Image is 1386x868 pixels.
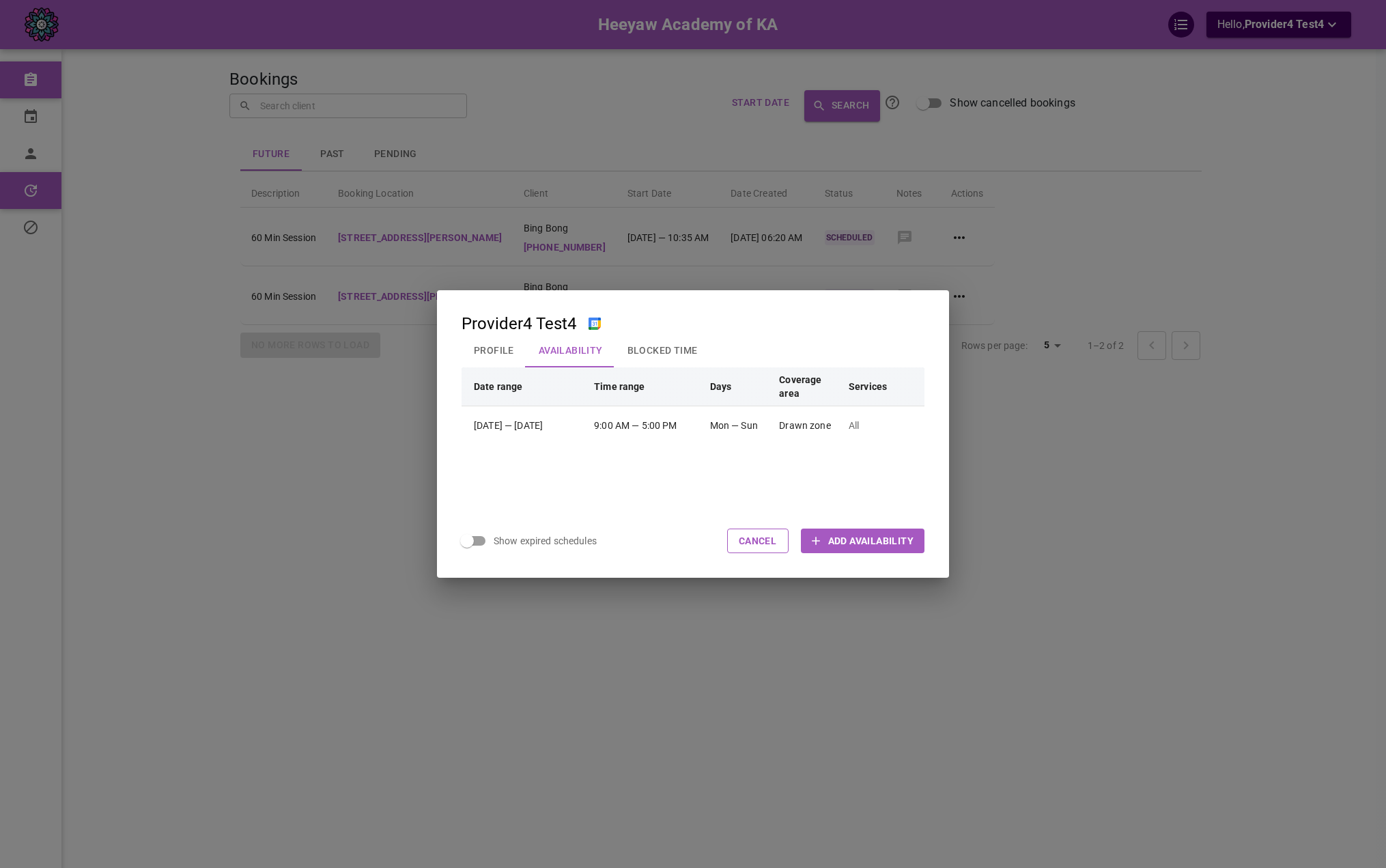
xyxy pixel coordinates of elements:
[727,529,789,553] button: Cancel
[589,318,601,330] img: Google Calendar connected
[462,333,526,368] button: Profile
[828,534,914,548] span: Add Availability
[704,406,774,444] td: Mon — Sun
[849,419,912,432] p: All
[494,534,597,548] span: Show expired schedules
[801,529,924,553] button: Add Availability
[773,367,843,406] th: Coverage area
[588,367,704,406] th: Time range
[704,367,774,406] th: Days
[526,333,615,368] button: Availability
[588,406,704,444] td: 9:00 AM — 5:00 PM
[843,367,924,406] th: Services
[615,333,710,368] button: Blocked Time
[474,419,582,432] div: [DATE] — [DATE]
[462,367,588,406] th: Date range
[462,315,601,333] div: Provider4 Test4
[773,406,843,444] td: Drawn zone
